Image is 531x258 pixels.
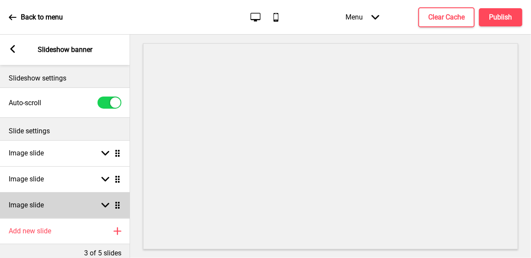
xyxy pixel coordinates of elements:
[9,148,44,158] h4: Image slide
[489,13,512,22] h4: Publish
[84,248,121,258] p: 3 of 5 slides
[337,4,388,30] div: Menu
[9,200,44,210] h4: Image slide
[9,126,121,136] p: Slide settings
[9,6,63,29] a: Back to menu
[428,13,465,22] h4: Clear Cache
[9,174,44,184] h4: Image slide
[21,13,63,22] p: Back to menu
[9,99,41,107] label: Auto-scroll
[9,74,121,83] p: Slideshow settings
[38,45,92,55] p: Slideshow banner
[479,8,522,26] button: Publish
[418,7,475,27] button: Clear Cache
[9,226,51,236] h4: Add new slide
